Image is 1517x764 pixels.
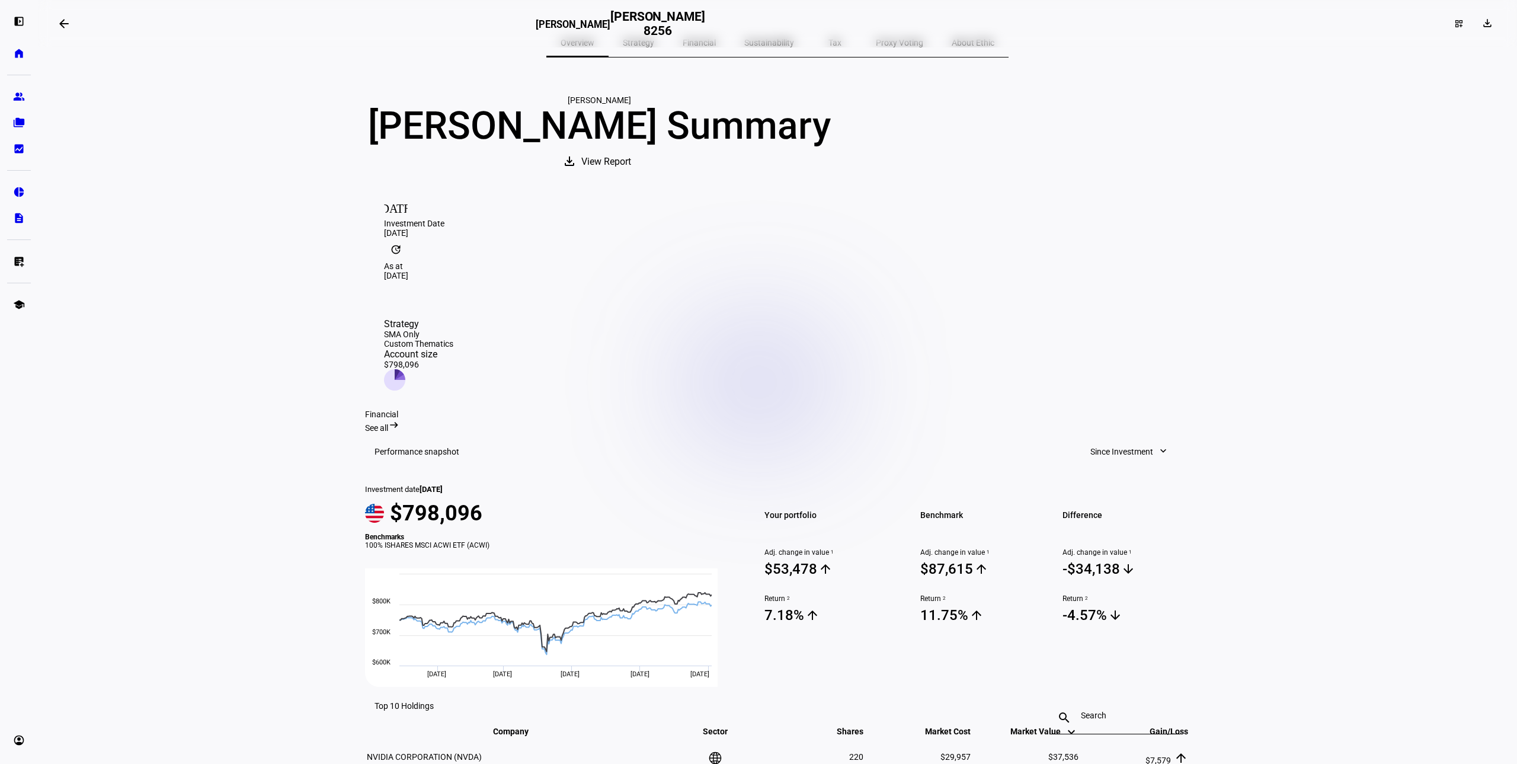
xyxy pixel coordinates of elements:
[365,423,388,433] span: See all
[7,111,31,135] a: folder_copy
[365,533,731,541] div: Benchmarks
[365,410,1190,419] div: Financial
[13,15,25,27] eth-mat-symbol: left_panel_open
[610,9,705,38] h2: [PERSON_NAME] 8256
[764,606,892,624] span: 7.18%
[1454,19,1464,28] mat-icon: dashboard_customize
[1127,548,1132,557] sup: 1
[13,255,25,267] eth-mat-symbol: list_alt_add
[1064,725,1078,739] mat-icon: keyboard_arrow_down
[384,195,408,219] mat-icon: [DATE]
[1062,507,1190,523] span: Difference
[1090,440,1153,463] span: Since Investment
[920,548,1048,557] span: Adj. change in value
[764,548,892,557] span: Adj. change in value
[920,507,1048,523] span: Benchmark
[1078,440,1180,463] button: Since Investment
[1062,594,1190,603] span: Return
[849,752,863,762] span: 220
[764,594,892,603] span: Return
[7,180,31,204] a: pie_chart
[13,91,25,103] eth-mat-symbol: group
[694,727,737,736] span: Sector
[57,17,71,31] mat-icon: arrow_backwards
[1081,711,1150,720] input: Search
[1132,727,1188,736] span: Gain/Loss
[907,727,971,736] span: Market Cost
[1121,562,1135,576] mat-icon: arrow_downward
[940,752,971,762] span: $29,957
[1048,752,1078,762] span: $37,536
[384,238,408,261] mat-icon: update
[1157,445,1169,457] mat-icon: expand_more
[1010,727,1078,736] span: Market Value
[13,299,25,311] eth-mat-symbol: school
[764,507,892,523] span: Your portfolio
[562,154,577,168] mat-icon: download
[941,594,946,603] sup: 2
[372,658,391,666] text: $600K
[785,594,790,603] sup: 2
[536,19,610,37] h3: [PERSON_NAME]
[384,349,453,360] div: Account size
[365,541,731,549] div: 100% ISHARES MSCI ACWI ETF (ACWI)
[493,670,512,678] span: [DATE]
[372,597,391,605] text: $800K
[1062,606,1190,624] span: -4.57%
[1481,17,1493,29] mat-icon: download
[829,548,834,557] sup: 1
[384,228,1171,238] div: [DATE]
[13,734,25,746] eth-mat-symbol: account_circle
[384,330,453,339] div: SMA Only
[764,561,817,577] div: $53,478
[493,727,546,736] span: Company
[384,219,1171,228] div: Investment Date
[384,360,453,369] div: $798,096
[819,727,863,736] span: Shares
[690,670,709,678] span: [DATE]
[818,562,833,576] mat-icon: arrow_upward
[920,560,1048,578] span: $87,615
[969,608,984,622] mat-icon: arrow_upward
[7,137,31,161] a: bid_landscape
[7,41,31,65] a: home
[367,752,482,762] span: NVIDIA CORPORATION (NVDA)
[920,606,1048,624] span: 11.75%
[384,271,1171,280] div: [DATE]
[420,485,443,494] span: [DATE]
[365,105,833,148] div: [PERSON_NAME] Summary
[631,670,649,678] span: [DATE]
[13,47,25,59] eth-mat-symbol: home
[13,186,25,198] eth-mat-symbol: pie_chart
[390,501,482,526] span: $798,096
[13,117,25,129] eth-mat-symbol: folder_copy
[551,148,648,176] button: View Report
[384,339,453,349] div: Custom Thematics
[974,562,988,576] mat-icon: arrow_upward
[805,608,820,622] mat-icon: arrow_upward
[581,148,631,176] span: View Report
[375,701,434,711] eth-data-table-title: Top 10 Holdings
[1062,560,1190,578] span: -$34,138
[985,548,990,557] sup: 1
[375,447,459,456] h3: Performance snapshot
[1108,608,1122,622] mat-icon: arrow_downward
[1083,594,1088,603] sup: 2
[13,212,25,224] eth-mat-symbol: description
[1050,711,1078,725] mat-icon: search
[920,594,1048,603] span: Return
[561,670,580,678] span: [DATE]
[384,261,1171,271] div: As at
[372,628,391,636] text: $700K
[1062,548,1190,557] span: Adj. change in value
[384,318,453,330] div: Strategy
[13,143,25,155] eth-mat-symbol: bid_landscape
[365,485,731,494] div: Investment date
[388,419,400,431] mat-icon: arrow_right_alt
[7,85,31,108] a: group
[365,95,833,105] div: [PERSON_NAME]
[7,206,31,230] a: description
[427,670,446,678] span: [DATE]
